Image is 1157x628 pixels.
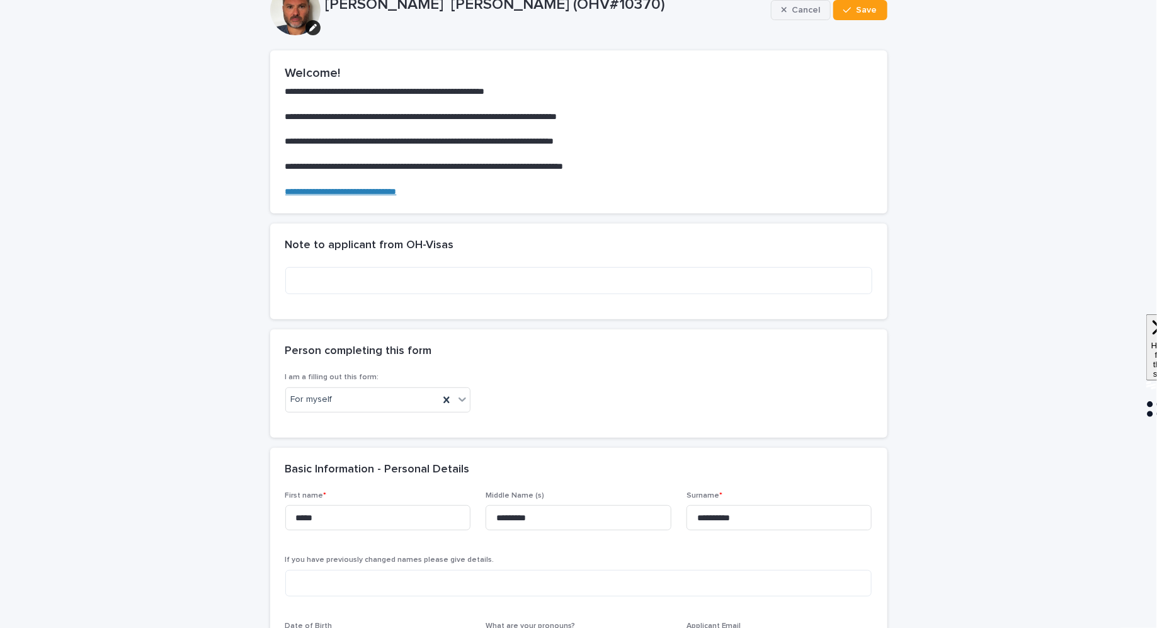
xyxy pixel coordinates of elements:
h2: Note to applicant from OH-Visas [285,239,454,253]
span: Save [857,6,877,14]
span: Middle Name (s) [486,492,544,500]
h2: Person completing this form [285,345,432,358]
span: Surname [687,492,722,500]
h2: Welcome! [285,66,872,81]
span: Cancel [792,6,820,14]
span: I am a filling out this form: [285,374,379,381]
h2: Basic Information - Personal Details [285,463,470,477]
span: If you have previously changed names please give details. [285,556,494,564]
span: First name [285,492,327,500]
span: For myself [291,393,333,406]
